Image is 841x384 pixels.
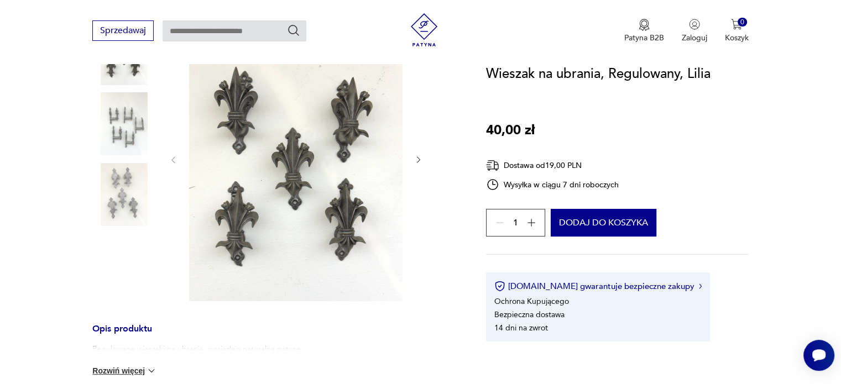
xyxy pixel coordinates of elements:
[803,340,834,371] iframe: Smartsupp widget button
[494,309,565,320] li: Bezpieczna dostawa
[408,13,441,46] img: Patyna - sklep z meblami i dekoracjami vintage
[682,33,707,43] p: Zaloguj
[486,120,535,141] p: 40,00 zł
[639,19,650,31] img: Ikona medalu
[689,19,700,30] img: Ikonka użytkownika
[92,344,303,355] p: Regulowane wieszaki na ubrania, posiadają naturalną patynę.
[551,209,656,236] button: Dodaj do koszyka
[92,365,156,376] button: Rozwiń więcej
[92,163,155,226] img: Zdjęcie produktu Wieszak na ubrania, Regulowany, Lilia
[486,159,499,172] img: Ikona dostawy
[682,19,707,43] button: Zaloguj
[731,19,742,30] img: Ikona koszyka
[287,24,300,37] button: Szukaj
[725,33,749,43] p: Koszyk
[624,19,664,43] button: Patyna B2B
[189,17,403,301] img: Zdjęcie produktu Wieszak na ubrania, Regulowany, Lilia
[486,178,619,191] div: Wysyłka w ciągu 7 dni roboczych
[624,19,664,43] a: Ikona medaluPatyna B2B
[92,92,155,155] img: Zdjęcie produktu Wieszak na ubrania, Regulowany, Lilia
[624,33,664,43] p: Patyna B2B
[92,325,459,344] h3: Opis produktu
[494,281,505,292] img: Ikona certyfikatu
[494,323,548,333] li: 14 dni na zwrot
[146,365,157,376] img: chevron down
[513,219,518,227] span: 1
[699,283,702,289] img: Ikona strzałki w prawo
[486,64,711,85] h1: Wieszak na ubrania, Regulowany, Lilia
[725,19,749,43] button: 0Koszyk
[92,28,154,35] a: Sprzedawaj
[494,296,569,307] li: Ochrona Kupującego
[486,159,619,172] div: Dostawa od 19,00 PLN
[92,20,154,41] button: Sprzedawaj
[494,281,702,292] button: [DOMAIN_NAME] gwarantuje bezpieczne zakupy
[738,18,747,27] div: 0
